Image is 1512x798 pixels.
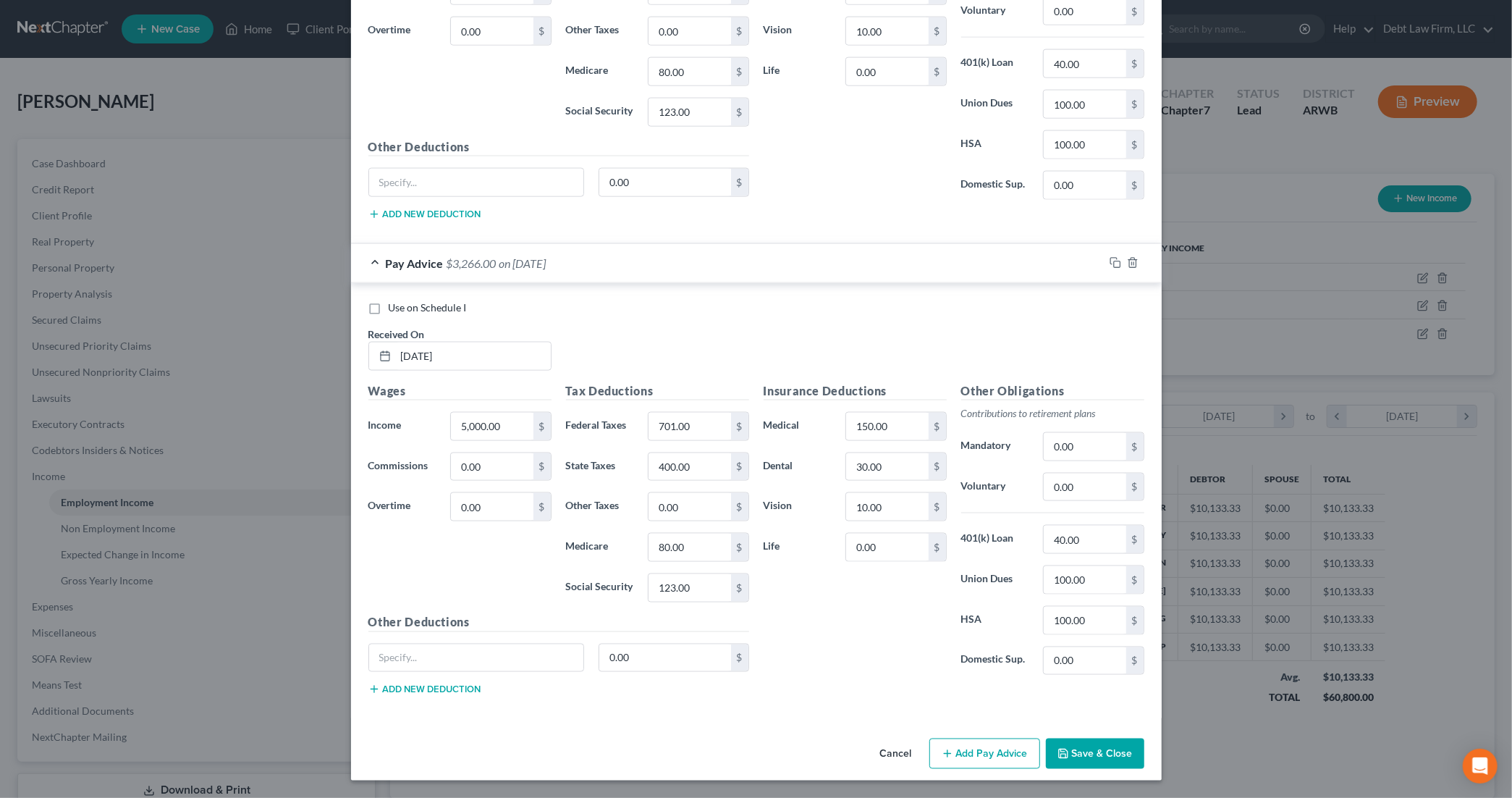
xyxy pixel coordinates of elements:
[599,169,731,196] input: 0.00
[756,453,839,482] label: Dental
[731,413,748,440] div: $
[368,684,481,695] button: Add new deduction
[369,169,584,196] input: Specify...
[731,98,748,126] div: $
[846,58,928,85] input: 0.00
[649,453,730,481] input: 0.00
[954,525,1036,554] label: 401(k) Loan
[731,574,748,602] div: $
[731,17,748,45] div: $
[929,453,946,481] div: $
[1126,172,1144,199] div: $
[368,209,481,220] button: Add new deduction
[451,493,533,521] input: 0.00
[1126,433,1144,461] div: $
[361,453,444,482] label: Commissions
[954,90,1036,119] label: Union Dues
[756,412,839,441] label: Medical
[846,413,928,440] input: 0.00
[1126,91,1144,118] div: $
[1046,739,1144,769] button: Save & Close
[756,57,839,86] label: Life
[929,493,946,521] div: $
[954,606,1036,635] label: HSA
[559,533,641,562] label: Medicare
[649,58,730,85] input: 0.00
[954,432,1036,461] label: Mandatory
[929,739,1040,769] button: Add Pay Advice
[954,566,1036,595] label: Union Dues
[846,17,928,45] input: 0.00
[533,413,551,440] div: $
[731,169,748,196] div: $
[559,17,641,46] label: Other Taxes
[731,58,748,85] div: $
[447,256,497,270] span: $3,266.00
[649,574,730,602] input: 0.00
[731,493,748,521] div: $
[368,614,749,632] h5: Other Deductions
[846,493,928,521] input: 0.00
[1126,474,1144,501] div: $
[1044,131,1125,159] input: 0.00
[533,493,551,521] div: $
[559,412,641,441] label: Federal Taxes
[929,413,946,440] div: $
[559,453,641,482] label: State Taxes
[756,533,839,562] label: Life
[731,453,748,481] div: $
[1044,526,1125,553] input: 0.00
[846,453,928,481] input: 0.00
[929,534,946,561] div: $
[389,301,467,314] span: Use on Schedule I
[929,58,946,85] div: $
[566,382,749,400] h5: Tax Deductions
[954,130,1036,159] label: HSA
[368,328,425,340] span: Received On
[1044,50,1125,77] input: 0.00
[559,57,641,86] label: Medicare
[1126,526,1144,553] div: $
[869,740,924,769] button: Cancel
[1126,647,1144,675] div: $
[649,98,730,126] input: 0.00
[756,17,839,46] label: Vision
[649,17,730,45] input: 0.00
[1126,50,1144,77] div: $
[451,413,533,440] input: 0.00
[649,493,730,521] input: 0.00
[368,138,749,156] h5: Other Deductions
[1044,566,1125,594] input: 0.00
[386,256,444,270] span: Pay Advice
[954,49,1036,78] label: 401(k) Loan
[929,17,946,45] div: $
[361,492,444,521] label: Overtime
[1044,647,1125,675] input: 0.00
[954,647,1036,676] label: Domestic Sup.
[1126,566,1144,594] div: $
[368,382,552,400] h5: Wages
[649,534,730,561] input: 0.00
[1126,607,1144,634] div: $
[954,473,1036,502] label: Voluntary
[961,406,1144,421] p: Contributions to retirement plans
[533,17,551,45] div: $
[1126,131,1144,159] div: $
[1463,749,1498,784] div: Open Intercom Messenger
[1044,433,1125,461] input: 0.00
[1044,91,1125,118] input: 0.00
[1044,607,1125,634] input: 0.00
[559,574,641,602] label: Social Security
[559,98,641,127] label: Social Security
[599,644,731,672] input: 0.00
[1044,474,1125,501] input: 0.00
[731,644,748,672] div: $
[451,453,533,481] input: 0.00
[499,256,546,270] span: on [DATE]
[961,382,1144,400] h5: Other Obligations
[451,17,533,45] input: 0.00
[846,534,928,561] input: 0.00
[756,492,839,521] label: Vision
[533,453,551,481] div: $
[396,343,551,370] input: MM/DD/YYYY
